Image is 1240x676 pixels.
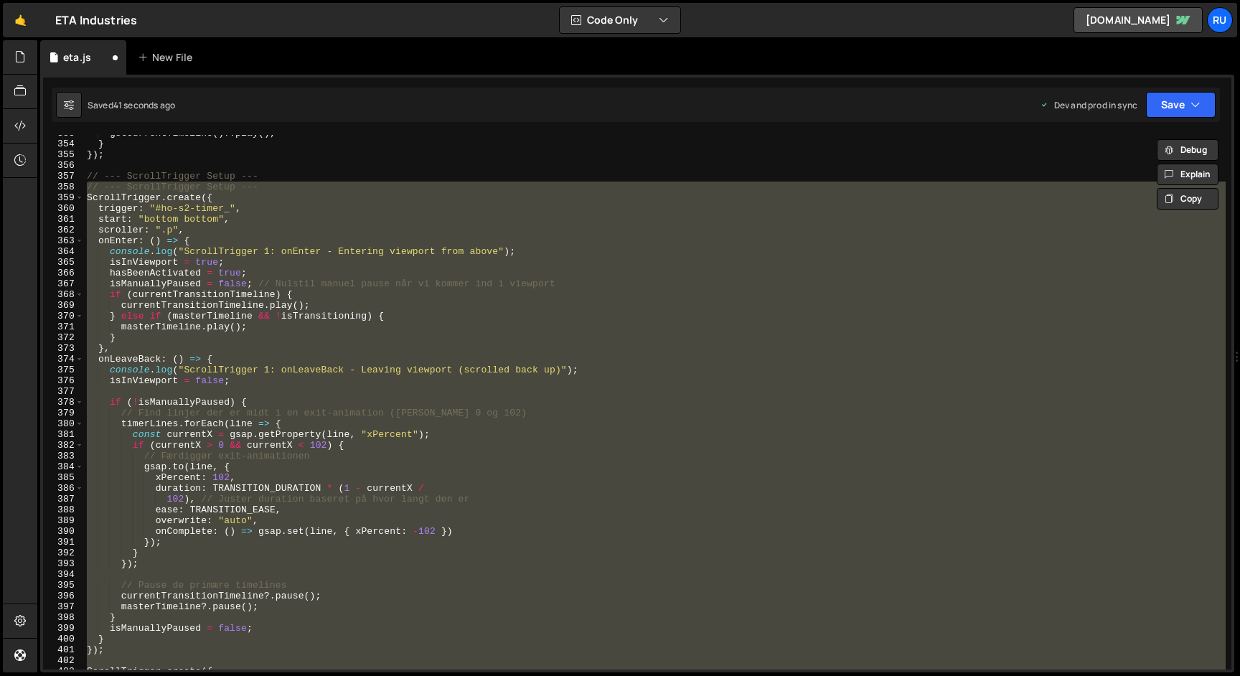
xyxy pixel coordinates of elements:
[43,278,84,289] div: 367
[43,160,84,171] div: 356
[43,225,84,235] div: 362
[138,50,198,65] div: New File
[43,203,84,214] div: 360
[43,408,84,418] div: 379
[1157,139,1218,161] button: Debug
[43,354,84,365] div: 374
[43,365,84,375] div: 375
[43,235,84,246] div: 363
[43,526,84,537] div: 390
[43,214,84,225] div: 361
[43,483,84,494] div: 386
[43,418,84,429] div: 380
[43,451,84,461] div: 383
[43,289,84,300] div: 368
[43,515,84,526] div: 389
[43,634,84,644] div: 400
[43,246,84,257] div: 364
[43,591,84,601] div: 396
[63,50,91,65] div: eta.js
[43,268,84,278] div: 366
[43,548,84,558] div: 392
[43,612,84,623] div: 398
[88,99,175,111] div: Saved
[1074,7,1203,33] a: [DOMAIN_NAME]
[43,397,84,408] div: 378
[1157,164,1218,185] button: Explain
[113,99,175,111] div: 41 seconds ago
[43,311,84,321] div: 370
[55,11,137,29] div: ETA Industries
[43,601,84,612] div: 397
[43,343,84,354] div: 373
[43,461,84,472] div: 384
[43,139,84,149] div: 354
[1207,7,1233,33] a: Ru
[43,440,84,451] div: 382
[43,192,84,203] div: 359
[43,257,84,268] div: 365
[1040,99,1137,111] div: Dev and prod in sync
[43,569,84,580] div: 394
[43,182,84,192] div: 358
[43,558,84,569] div: 393
[43,537,84,548] div: 391
[43,494,84,504] div: 387
[43,149,84,160] div: 355
[43,300,84,311] div: 369
[43,321,84,332] div: 371
[43,504,84,515] div: 388
[43,375,84,386] div: 376
[43,386,84,397] div: 377
[43,171,84,182] div: 357
[43,332,84,343] div: 372
[43,429,84,440] div: 381
[43,472,84,483] div: 385
[3,3,38,37] a: 🤙
[43,580,84,591] div: 395
[43,623,84,634] div: 399
[560,7,680,33] button: Code Only
[1157,188,1218,210] button: Copy
[1146,92,1216,118] button: Save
